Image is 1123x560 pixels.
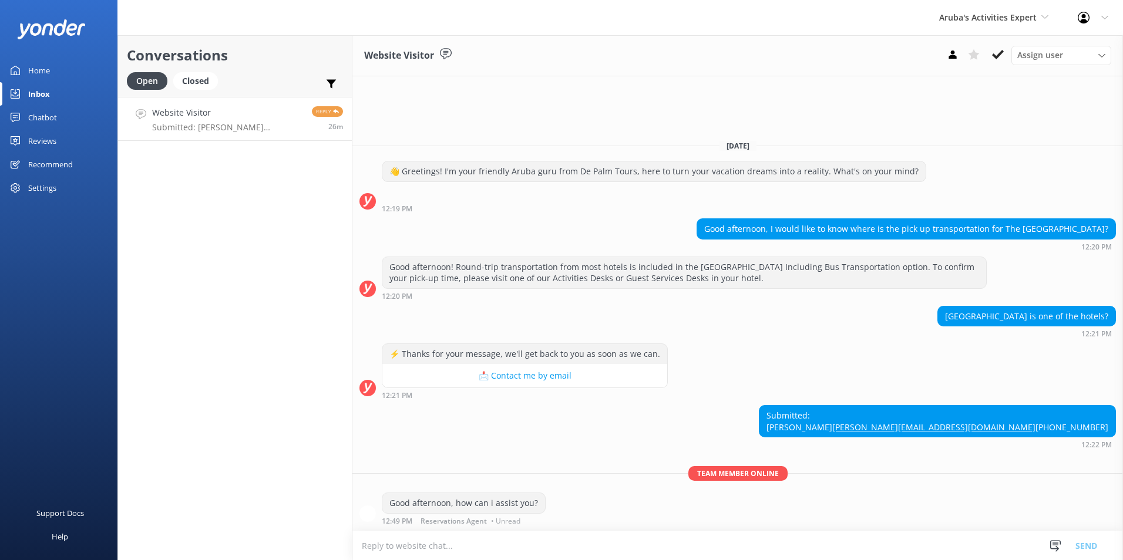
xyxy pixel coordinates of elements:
div: Open [127,72,167,90]
strong: 12:21 PM [1081,330,1112,338]
a: [PERSON_NAME][EMAIL_ADDRESS][DOMAIN_NAME] [832,421,1035,433]
div: Home [28,59,50,82]
div: Good afternoon! Round-trip transportation from most hotels is included in the [GEOGRAPHIC_DATA] I... [382,257,986,288]
strong: 12:22 PM [1081,441,1112,448]
div: 12:20pm 19-Aug-2025 (UTC -04:00) America/Caracas [382,292,987,300]
span: Reply [312,106,343,117]
h4: Website Visitor [152,106,303,119]
div: Recommend [28,153,73,176]
strong: 12:21 PM [382,392,412,399]
div: 12:20pm 19-Aug-2025 (UTC -04:00) America/Caracas [697,242,1116,251]
div: Reviews [28,129,56,153]
div: 12:49pm 19-Aug-2025 (UTC -04:00) America/Caracas [382,517,546,525]
span: Team member online [688,466,788,481]
div: Submitted: [PERSON_NAME] [PHONE_NUMBER] [759,406,1115,437]
div: ⚡ Thanks for your message, we'll get back to you as soon as we can. [382,344,667,364]
span: • Unread [491,518,520,525]
strong: 12:19 PM [382,205,412,212]
a: Open [127,74,173,87]
span: Assign user [1017,49,1063,62]
div: Closed [173,72,218,90]
h2: Conversations [127,44,343,66]
strong: 12:49 PM [382,518,412,525]
strong: 12:20 PM [1081,244,1112,251]
h3: Website Visitor [364,48,434,63]
div: 12:21pm 19-Aug-2025 (UTC -04:00) America/Caracas [937,329,1116,338]
img: yonder-white-logo.png [18,19,85,39]
div: 12:21pm 19-Aug-2025 (UTC -04:00) America/Caracas [382,391,668,399]
div: Settings [28,176,56,200]
div: 👋 Greetings! I'm your friendly Aruba guru from De Palm Tours, here to turn your vacation dreams i... [382,161,926,181]
button: 📩 Contact me by email [382,364,667,387]
div: [GEOGRAPHIC_DATA] is one of the hotels? [938,306,1115,326]
div: Help [52,525,68,548]
div: Chatbot [28,106,57,129]
div: Assign User [1011,46,1111,65]
span: Aruba's Activities Expert [939,12,1037,23]
div: Inbox [28,82,50,106]
span: [DATE] [719,141,756,151]
a: Website VisitorSubmitted: [PERSON_NAME] [PERSON_NAME][EMAIL_ADDRESS][DOMAIN_NAME] [PHONE_NUMBER]R... [118,97,352,141]
div: 12:22pm 19-Aug-2025 (UTC -04:00) America/Caracas [759,440,1116,448]
div: Support Docs [36,501,84,525]
p: Submitted: [PERSON_NAME] [PERSON_NAME][EMAIL_ADDRESS][DOMAIN_NAME] [PHONE_NUMBER] [152,122,303,133]
span: 12:22pm 19-Aug-2025 (UTC -04:00) America/Caracas [328,122,343,131]
strong: 12:20 PM [382,293,412,300]
div: 12:19pm 19-Aug-2025 (UTC -04:00) America/Caracas [382,204,926,212]
span: Reservations Agent [421,518,487,525]
a: Closed [173,74,224,87]
div: Good afternoon, I would like to know where is the pick up transportation for The [GEOGRAPHIC_DATA]? [697,219,1115,239]
div: Good afternoon, how can i assist you? [382,493,545,513]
